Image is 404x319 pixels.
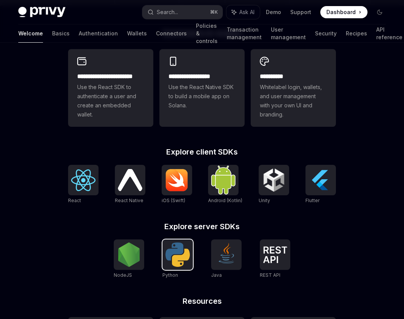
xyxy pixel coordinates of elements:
a: FlutterFlutter [305,165,336,204]
span: React [68,198,81,203]
span: ⌘ K [210,9,218,15]
a: Welcome [18,24,43,43]
a: PythonPython [162,239,193,279]
img: iOS (Swift) [165,169,189,191]
span: Dashboard [326,8,356,16]
img: Flutter [309,168,333,192]
a: Policies & controls [196,24,218,43]
a: Demo [266,8,281,16]
span: React Native [115,198,143,203]
span: Java [211,272,222,278]
img: REST API [263,246,287,263]
a: Support [290,8,311,16]
a: Basics [52,24,70,43]
h2: Explore server SDKs [68,223,336,230]
span: Ask AI [239,8,254,16]
span: Android (Kotlin) [208,198,242,203]
img: React [71,169,95,191]
img: Python [165,242,190,267]
span: Unity [259,198,270,203]
a: Recipes [346,24,367,43]
a: Connectors [156,24,187,43]
div: Search... [157,8,178,17]
span: Flutter [305,198,320,203]
img: Unity [262,168,286,192]
a: iOS (Swift)iOS (Swift) [162,165,192,204]
img: dark logo [18,7,65,18]
a: Transaction management [227,24,262,43]
a: ReactReact [68,165,99,204]
button: Search...⌘K [142,5,223,19]
a: User management [271,24,306,43]
a: API reference [376,24,402,43]
a: React NativeReact Native [115,165,145,204]
span: Python [162,272,178,278]
a: Authentication [79,24,118,43]
a: JavaJava [211,239,242,279]
a: NodeJSNodeJS [114,239,144,279]
button: Toggle dark mode [374,6,386,18]
span: Use the React Native SDK to build a mobile app on Solana. [169,83,235,110]
a: Wallets [127,24,147,43]
button: Ask AI [226,5,260,19]
img: Java [214,242,239,267]
span: Whitelabel login, wallets, and user management with your own UI and branding. [260,83,327,119]
span: Use the React SDK to authenticate a user and create an embedded wallet. [77,83,144,119]
img: NodeJS [117,242,141,267]
h2: Explore client SDKs [68,148,336,156]
span: iOS (Swift) [162,198,185,203]
a: **** *****Whitelabel login, wallets, and user management with your own UI and branding. [251,49,336,127]
h2: Resources [68,297,336,305]
span: NodeJS [114,272,132,278]
a: **** **** **** ***Use the React Native SDK to build a mobile app on Solana. [159,49,245,127]
a: UnityUnity [259,165,289,204]
img: Android (Kotlin) [211,166,235,194]
a: Dashboard [320,6,367,18]
img: React Native [118,169,142,191]
a: Security [315,24,337,43]
a: Android (Kotlin)Android (Kotlin) [208,165,242,204]
a: REST APIREST API [260,239,290,279]
span: REST API [260,272,280,278]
